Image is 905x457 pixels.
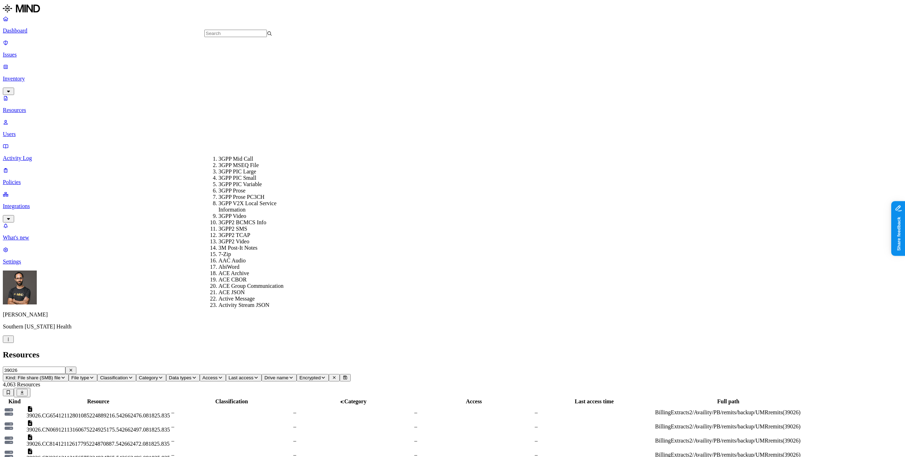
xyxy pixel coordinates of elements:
[3,324,902,330] p: Southern [US_STATE] Health
[3,16,902,34] a: Dashboard
[218,245,286,251] div: 3M Post-It Notes
[3,222,902,241] a: What's new
[218,181,286,188] div: 3GPP PIC Variable
[218,277,286,283] div: ACE CBOR
[3,3,902,16] a: MIND
[218,296,286,302] div: Active Message
[3,191,902,221] a: Integrations
[3,95,902,113] a: Resources
[171,409,174,415] span: –
[3,247,902,265] a: Settings
[3,131,902,137] p: Users
[218,219,286,226] div: 3GPP2 BCMCS Info
[218,257,286,264] div: AAC Audio
[344,398,367,404] span: Category
[3,107,902,113] p: Resources
[218,194,286,200] div: 3GPP Prose PC3CH
[171,438,174,444] span: –
[293,423,296,429] span: –
[299,375,321,380] span: Encrypted
[203,375,218,380] span: Access
[218,162,286,168] div: 3GPP MSEQ File
[3,28,902,34] p: Dashboard
[655,398,801,405] div: Full path
[535,438,538,444] span: –
[4,421,14,431] img: fileshare-resource.svg
[171,398,292,405] div: Classification
[218,175,286,181] div: 3GPP PIC Small
[3,52,902,58] p: Issues
[535,423,538,429] span: –
[169,375,192,380] span: Data types
[139,375,158,380] span: Category
[218,168,286,175] div: 3GPP PIC Large
[218,251,286,257] div: 7-Zip
[218,226,286,232] div: 3GPP2 SMS
[655,438,801,444] div: BillingExtracts2/Availity/PB/remits/backup/UMRremits(39026)
[3,155,902,161] p: Activity Log
[3,271,37,304] img: Ohad Abarbanel
[414,438,417,444] span: –
[4,435,14,445] img: fileshare-resource.svg
[218,156,286,162] div: 3GPP Mid Call
[3,381,40,387] span: 4,063 Resources
[218,270,286,277] div: ACE Archive
[4,407,14,417] img: fileshare-resource.svg
[3,76,902,82] p: Inventory
[27,398,170,405] div: Resource
[293,409,296,415] span: –
[3,119,902,137] a: Users
[655,409,801,416] div: BillingExtracts2/Availity/PB/remits/backup/UMRremits(39026)
[3,143,902,161] a: Activity Log
[218,232,286,238] div: 3GPP2 TCAP
[3,167,902,185] a: Policies
[27,441,170,447] div: 39026.CC81412112617795224870887.542662472.081825.835
[204,30,267,37] input: Search
[218,302,286,308] div: Activity Stream JSON
[3,350,902,360] h2: Resources
[218,213,286,219] div: 3GPP Video
[218,264,286,270] div: AbiWord
[3,259,902,265] p: Settings
[655,423,801,430] div: BillingExtracts2/Availity/PB/remits/backup/UMRremits(39026)
[4,398,25,405] div: Kind
[171,423,174,429] span: –
[218,200,286,213] div: 3GPP V2X Local Service Information
[414,423,417,429] span: –
[3,40,902,58] a: Issues
[218,283,286,289] div: ACE Group Communication
[218,188,286,194] div: 3GPP Prose
[3,235,902,241] p: What's new
[218,289,286,296] div: ACE JSON
[293,438,296,444] span: –
[27,413,170,419] div: 39026.CG65412112801085224889216.542662476.081825.835
[27,427,170,433] div: 39026.CN06912113160675224925175.542662497.081825.835
[3,367,65,374] input: Search
[100,375,128,380] span: Classification
[6,375,60,380] span: Kind: File share (SMB) file
[218,238,286,245] div: 3GPP2 Video
[71,375,89,380] span: File type
[3,64,902,94] a: Inventory
[535,398,654,405] div: Last access time
[414,398,533,405] div: Access
[535,409,538,415] span: –
[3,179,902,185] p: Policies
[3,203,902,209] p: Integrations
[264,375,288,380] span: Drive name
[414,409,417,415] span: –
[3,3,40,14] img: MIND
